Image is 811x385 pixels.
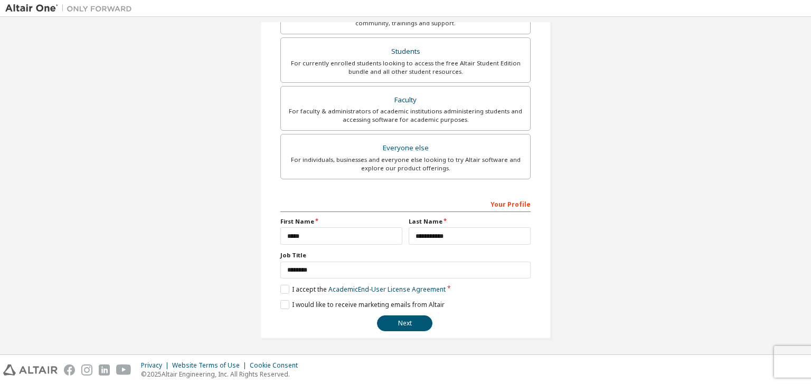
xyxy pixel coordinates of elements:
[141,370,304,379] p: © 2025 Altair Engineering, Inc. All Rights Reserved.
[377,315,432,331] button: Next
[280,251,531,259] label: Job Title
[287,59,524,76] div: For currently enrolled students looking to access the free Altair Student Edition bundle and all ...
[116,364,131,376] img: youtube.svg
[250,361,304,370] div: Cookie Consent
[280,217,402,226] label: First Name
[99,364,110,376] img: linkedin.svg
[328,285,446,294] a: Academic End-User License Agreement
[172,361,250,370] div: Website Terms of Use
[3,364,58,376] img: altair_logo.svg
[5,3,137,14] img: Altair One
[409,217,531,226] label: Last Name
[287,44,524,59] div: Students
[287,107,524,124] div: For faculty & administrators of academic institutions administering students and accessing softwa...
[287,93,524,108] div: Faculty
[287,156,524,172] div: For individuals, businesses and everyone else looking to try Altair software and explore our prod...
[81,364,92,376] img: instagram.svg
[280,285,446,294] label: I accept the
[141,361,172,370] div: Privacy
[64,364,75,376] img: facebook.svg
[280,195,531,212] div: Your Profile
[287,141,524,156] div: Everyone else
[280,300,445,309] label: I would like to receive marketing emails from Altair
